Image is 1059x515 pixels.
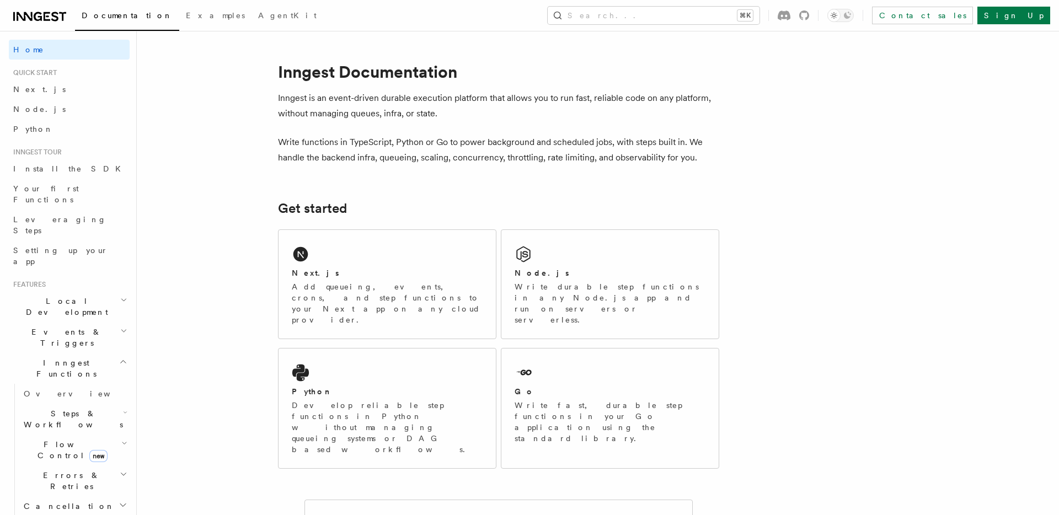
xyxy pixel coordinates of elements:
[9,148,62,157] span: Inngest tour
[82,11,173,20] span: Documentation
[292,281,483,325] p: Add queueing, events, crons, and step functions to your Next app on any cloud provider.
[9,40,130,60] a: Home
[9,99,130,119] a: Node.js
[13,85,66,94] span: Next.js
[19,434,130,465] button: Flow Controlnew
[278,229,496,339] a: Next.jsAdd queueing, events, crons, and step functions to your Next app on any cloud provider.
[19,501,115,512] span: Cancellation
[501,348,719,469] a: GoWrite fast, durable step functions in your Go application using the standard library.
[13,246,108,266] span: Setting up your app
[13,184,79,204] span: Your first Functions
[872,7,973,24] a: Contact sales
[13,164,127,173] span: Install the SDK
[9,119,130,139] a: Python
[515,267,569,278] h2: Node.js
[548,7,760,24] button: Search...⌘K
[278,62,719,82] h1: Inngest Documentation
[9,68,57,77] span: Quick start
[24,389,137,398] span: Overview
[501,229,719,339] a: Node.jsWrite durable step functions in any Node.js app and run on servers or serverless.
[515,281,705,325] p: Write durable step functions in any Node.js app and run on servers or serverless.
[515,386,534,397] h2: Go
[9,353,130,384] button: Inngest Functions
[292,267,339,278] h2: Next.js
[977,7,1050,24] a: Sign Up
[278,348,496,469] a: PythonDevelop reliable step functions in Python without managing queueing systems or DAG based wo...
[9,322,130,353] button: Events & Triggers
[9,210,130,240] a: Leveraging Steps
[19,384,130,404] a: Overview
[9,357,119,379] span: Inngest Functions
[252,3,323,30] a: AgentKit
[278,90,719,121] p: Inngest is an event-driven durable execution platform that allows you to run fast, reliable code ...
[19,404,130,434] button: Steps & Workflows
[515,400,705,444] p: Write fast, durable step functions in your Go application using the standard library.
[19,408,123,430] span: Steps & Workflows
[9,280,46,289] span: Features
[75,3,179,31] a: Documentation
[278,135,719,165] p: Write functions in TypeScript, Python or Go to power background and scheduled jobs, with steps bu...
[9,296,120,318] span: Local Development
[292,386,333,397] h2: Python
[278,201,347,216] a: Get started
[9,79,130,99] a: Next.js
[258,11,317,20] span: AgentKit
[13,44,44,55] span: Home
[9,240,130,271] a: Setting up your app
[13,105,66,114] span: Node.js
[827,9,854,22] button: Toggle dark mode
[737,10,753,21] kbd: ⌘K
[19,470,120,492] span: Errors & Retries
[9,179,130,210] a: Your first Functions
[292,400,483,455] p: Develop reliable step functions in Python without managing queueing systems or DAG based workflows.
[9,291,130,322] button: Local Development
[9,159,130,179] a: Install the SDK
[89,450,108,462] span: new
[179,3,252,30] a: Examples
[9,326,120,348] span: Events & Triggers
[13,125,54,133] span: Python
[13,215,106,235] span: Leveraging Steps
[186,11,245,20] span: Examples
[19,439,121,461] span: Flow Control
[19,465,130,496] button: Errors & Retries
